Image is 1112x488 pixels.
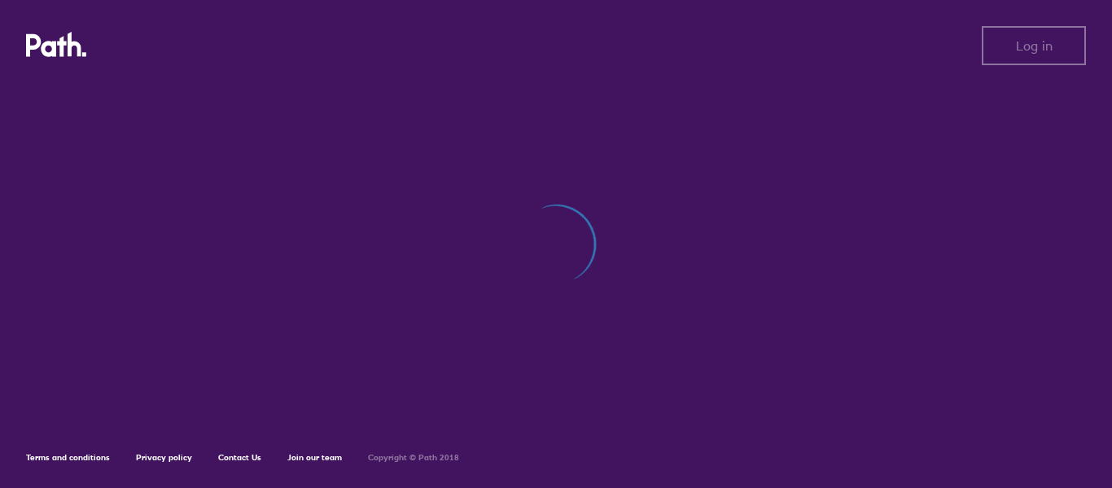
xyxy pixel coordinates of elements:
[218,452,261,463] a: Contact Us
[136,452,192,463] a: Privacy policy
[26,452,110,463] a: Terms and conditions
[982,26,1086,65] button: Log in
[368,453,459,463] h6: Copyright © Path 2018
[1016,38,1053,53] span: Log in
[287,452,342,463] a: Join our team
